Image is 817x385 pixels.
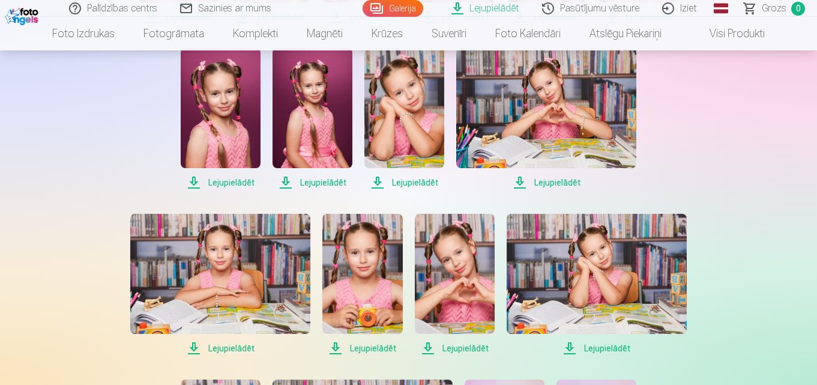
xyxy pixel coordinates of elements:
[456,175,636,190] span: Lejupielādēt
[676,17,779,50] a: Visi produkti
[762,1,786,16] span: Grozs
[219,17,292,50] a: Komplekti
[415,214,495,356] a: Lejupielādēt
[322,214,402,356] a: Lejupielādēt
[5,5,41,25] img: /fa1
[273,48,352,190] a: Lejupielādēt
[791,2,805,16] span: 0
[181,175,261,190] span: Lejupielādēt
[181,48,261,190] a: Lejupielādēt
[273,175,352,190] span: Lejupielādēt
[322,341,402,356] span: Lejupielādēt
[129,17,219,50] a: Fotogrāmata
[456,48,636,190] a: Lejupielādēt
[481,17,575,50] a: Foto kalendāri
[130,341,310,356] span: Lejupielādēt
[292,17,357,50] a: Magnēti
[364,48,444,190] a: Lejupielādēt
[415,341,495,356] span: Lejupielādēt
[417,17,481,50] a: Suvenīri
[38,17,129,50] a: Foto izdrukas
[507,214,687,356] a: Lejupielādēt
[357,17,417,50] a: Krūzes
[575,17,676,50] a: Atslēgu piekariņi
[364,175,444,190] span: Lejupielādēt
[130,214,310,356] a: Lejupielādēt
[507,341,687,356] span: Lejupielādēt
